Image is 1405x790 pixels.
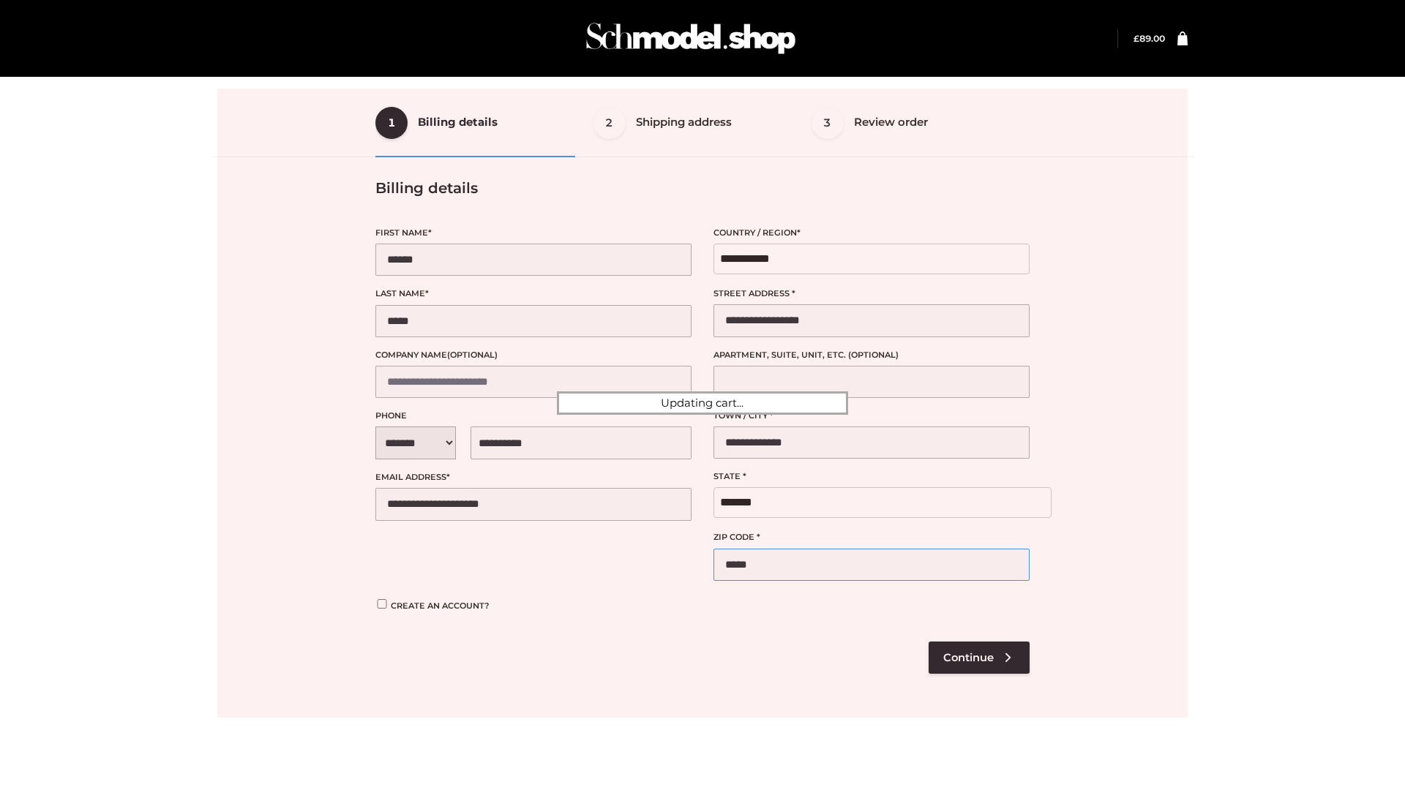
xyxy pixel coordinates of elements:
span: £ [1134,33,1139,44]
a: £89.00 [1134,33,1165,44]
div: Updating cart... [557,391,848,415]
img: Schmodel Admin 964 [581,10,801,67]
bdi: 89.00 [1134,33,1165,44]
